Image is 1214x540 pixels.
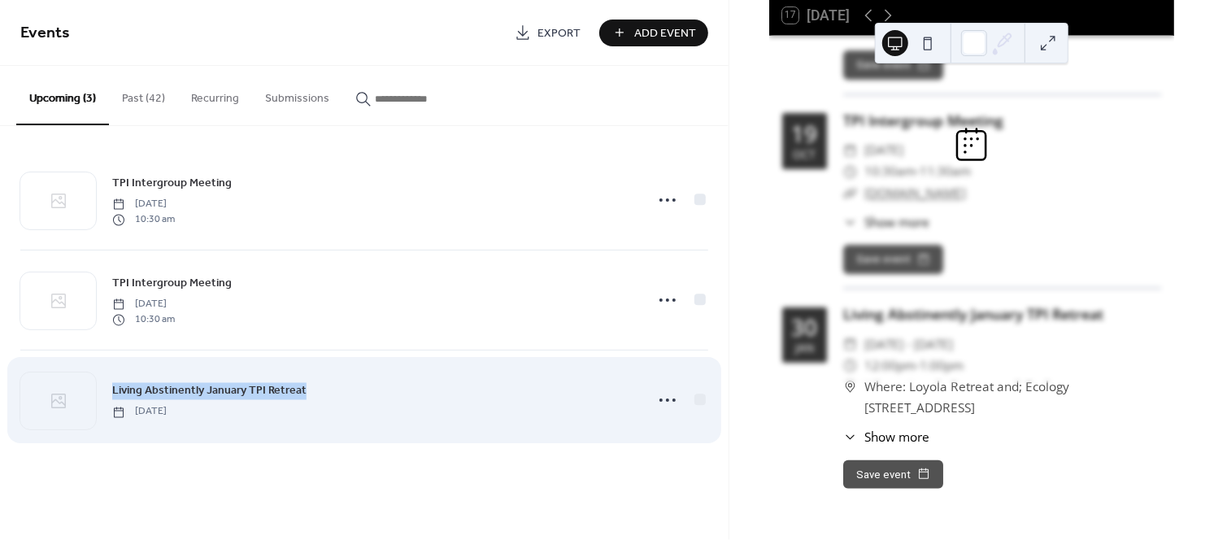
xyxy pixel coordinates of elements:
[864,355,916,377] span: 12:00pm
[112,312,175,327] span: 10:30 am
[843,111,1003,130] a: TPI Intergroup Meeting
[793,149,816,160] div: Oct
[795,342,814,354] div: Jan
[112,176,232,193] span: TPI Intergroup Meeting
[843,303,1161,324] div: Living Abstinently January TPI Retreat
[843,50,943,80] button: Save event
[252,66,342,124] button: Submissions
[109,66,178,124] button: Past (42)
[843,428,858,446] div: ​
[864,377,1161,419] span: Where: Loyola Retreat and; Ecology [STREET_ADDRESS]
[112,212,175,227] span: 10:30 am
[112,298,175,312] span: [DATE]
[843,428,929,446] button: ​Show more
[20,18,70,50] span: Events
[843,245,943,274] button: Save event
[178,66,252,124] button: Recurring
[920,161,971,182] span: 11:30am
[112,274,232,293] a: TPI Intergroup Meeting
[16,66,109,125] button: Upcoming (3)
[791,316,817,339] div: 30
[537,25,581,42] span: Export
[864,161,916,182] span: 10:30am
[843,213,929,232] button: ​Show more
[112,405,167,420] span: [DATE]
[843,460,943,490] button: Save event
[843,213,858,232] div: ​
[791,123,817,146] div: 19
[634,25,696,42] span: Add Event
[112,276,232,293] span: TPI Intergroup Meeting
[112,381,307,400] a: Living Abstinently January TPI Retreat
[916,355,920,377] span: -
[920,355,964,377] span: 1:00pm
[843,140,858,161] div: ​
[843,377,858,398] div: ​
[843,355,858,377] div: ​
[916,161,920,182] span: -
[599,20,708,46] button: Add Event
[112,198,175,212] span: [DATE]
[503,20,593,46] a: Export
[864,428,929,446] span: Show more
[864,213,929,232] span: Show more
[112,383,307,400] span: Living Abstinently January TPI Retreat
[112,174,232,193] a: TPI Intergroup Meeting
[864,140,903,161] span: [DATE]
[843,161,858,182] div: ​
[843,334,858,355] div: ​
[864,334,953,355] span: [DATE] - [DATE]
[864,185,966,202] a: [DOMAIN_NAME]
[843,183,858,204] div: ​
